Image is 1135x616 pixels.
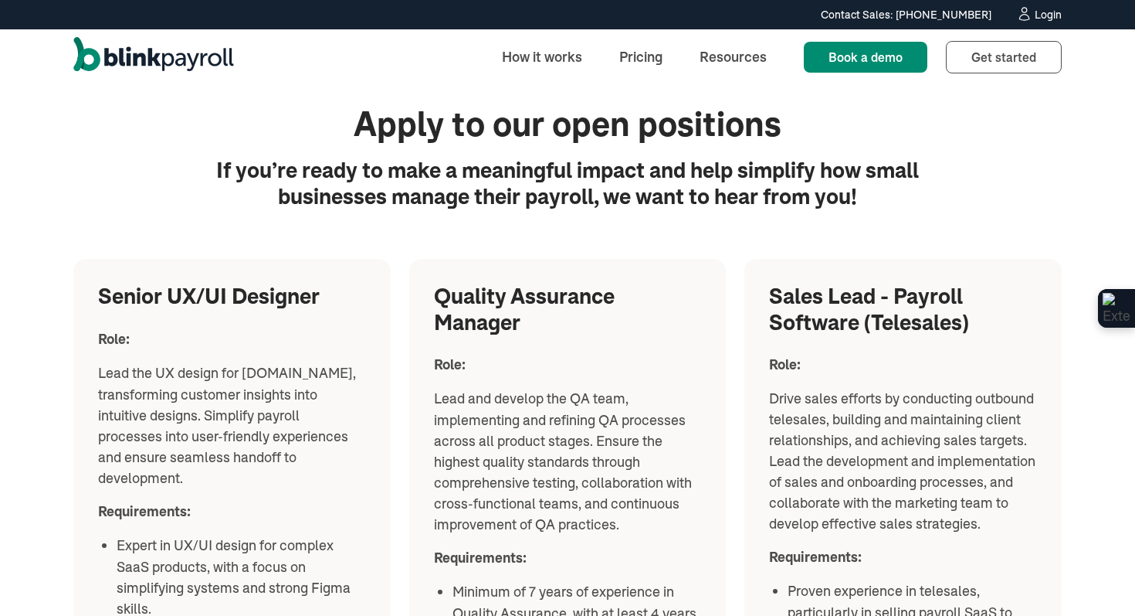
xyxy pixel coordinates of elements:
[804,42,927,73] a: Book a demo
[828,49,903,65] span: Book a demo
[434,388,702,535] p: ‍ Lead and develop the QA team, implementing and refining QA processes across all product stages....
[98,332,130,347] strong: Role:
[98,504,191,519] strong: Requirements:
[1016,6,1062,23] a: Login
[434,284,702,335] h3: Quality Assurance Manager
[98,362,366,488] p: ‍ Lead the UX design for [DOMAIN_NAME], transforming customer insights into intuitive designs. Si...
[1035,9,1062,20] div: Login
[769,550,862,565] strong: Requirements:
[1103,293,1130,324] img: Extension Icon
[769,354,1037,376] p: ‍
[73,37,234,77] a: home
[172,104,963,145] h2: Apply to our open positions
[98,284,320,310] h3: Senior UX/UI Designer
[490,40,595,73] a: How it works
[870,449,1135,616] iframe: Chat Widget
[434,550,527,566] strong: Requirements:
[434,357,466,373] strong: Role:
[769,357,801,373] strong: Role:
[769,388,1037,534] p: Drive sales efforts by conducting outbound telesales, building and maintaining client relationshi...
[172,158,963,209] p: If you’re ready to make a meaningful impact and help simplify how small businesses manage their p...
[687,40,779,73] a: Resources
[769,284,1037,335] h3: Sales Lead - Payroll Software (Telesales)
[971,49,1036,65] span: Get started
[946,41,1062,73] a: Get started
[607,40,675,73] a: Pricing
[821,7,991,23] div: Contact Sales: [PHONE_NUMBER]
